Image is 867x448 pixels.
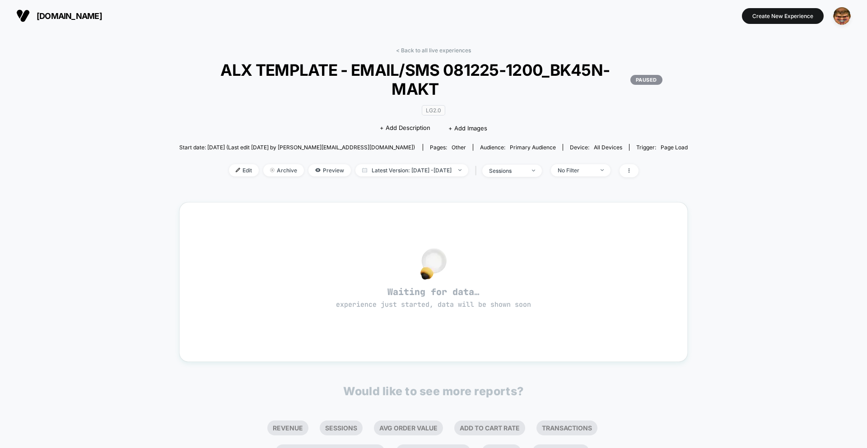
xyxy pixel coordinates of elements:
img: no_data [420,248,447,280]
span: Start date: [DATE] (Last edit [DATE] by [PERSON_NAME][EMAIL_ADDRESS][DOMAIN_NAME]) [179,144,415,151]
img: calendar [362,168,367,172]
span: ALX TEMPLATE - EMAIL/SMS 081225-1200_BK45N-MAKT [205,60,662,98]
span: + Add Images [448,125,487,132]
img: Visually logo [16,9,30,23]
span: + Add Description [380,124,430,133]
span: LG2.0 [422,105,445,115]
div: Audience: [480,144,556,151]
p: PAUSED [630,75,662,85]
img: end [601,169,604,171]
span: Preview [308,164,351,176]
img: ppic [833,7,851,25]
span: experience just started, data will be shown soon [336,300,531,309]
li: Revenue [267,420,308,435]
button: Create New Experience [742,8,824,24]
img: edit [236,168,240,172]
img: end [532,170,535,171]
div: No Filter [558,167,594,174]
img: end [458,169,461,171]
span: Archive [263,164,304,176]
li: Avg Order Value [374,420,443,435]
button: [DOMAIN_NAME] [14,9,105,23]
p: Would like to see more reports? [343,384,524,398]
img: end [270,168,275,172]
button: ppic [830,7,853,25]
div: Trigger: [636,144,688,151]
span: Page Load [661,144,688,151]
span: all devices [594,144,622,151]
span: Primary Audience [510,144,556,151]
a: < Back to all live experiences [396,47,471,54]
li: Add To Cart Rate [454,420,525,435]
div: Pages: [430,144,466,151]
span: other [452,144,466,151]
span: Device: [563,144,629,151]
li: Sessions [320,420,363,435]
li: Transactions [536,420,597,435]
span: [DOMAIN_NAME] [37,11,102,21]
span: Waiting for data… [196,286,672,309]
span: Latest Version: [DATE] - [DATE] [355,164,468,176]
span: Edit [229,164,259,176]
div: sessions [489,167,525,174]
span: | [473,164,482,177]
